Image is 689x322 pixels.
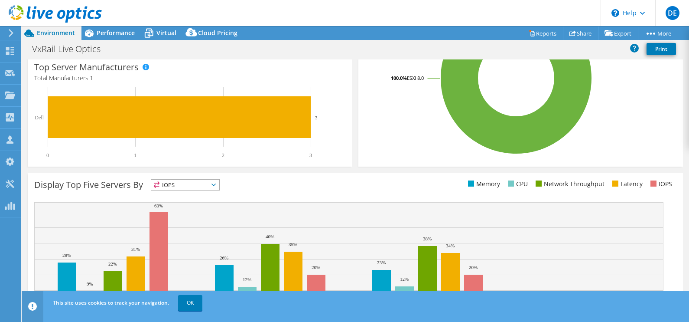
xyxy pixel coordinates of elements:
text: 12% [400,276,409,282]
h1: VxRail Live Optics [28,44,114,54]
a: Export [598,26,638,40]
a: More [638,26,678,40]
text: 0 [46,152,49,158]
a: Share [563,26,598,40]
tspan: 100.0% [391,75,407,81]
text: 26% [220,255,228,260]
text: 35% [289,242,297,247]
span: IOPS [151,180,219,190]
span: Cloud Pricing [198,29,237,37]
a: OK [178,295,202,311]
text: 3 [315,115,318,120]
li: CPU [506,179,528,189]
span: This site uses cookies to track your navigation. [53,299,169,306]
span: 1 [90,74,93,82]
span: Performance [97,29,135,37]
svg: \n [611,9,619,17]
tspan: ESXi 8.0 [407,75,424,81]
span: Environment [37,29,75,37]
text: 28% [62,253,71,258]
text: 34% [446,243,455,248]
text: 38% [423,236,432,241]
text: 22% [108,261,117,266]
text: 12% [243,277,251,282]
text: Dell [35,115,44,121]
text: 60% [154,203,163,208]
a: Print [647,43,676,55]
h4: Total Manufacturers: [34,73,346,83]
text: 3 [309,152,312,158]
li: Network Throughput [533,179,604,189]
li: IOPS [648,179,672,189]
h3: Top Server Manufacturers [34,62,139,72]
text: 1 [134,152,136,158]
span: DE [666,6,679,20]
li: Latency [610,179,643,189]
li: Memory [466,179,500,189]
text: 31% [131,246,140,252]
span: Virtual [156,29,176,37]
text: 20% [312,265,320,270]
text: 2 [222,152,224,158]
text: 9% [87,281,93,286]
text: 20% [469,265,478,270]
text: 23% [377,260,386,265]
a: Reports [522,26,563,40]
text: 40% [266,234,274,239]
